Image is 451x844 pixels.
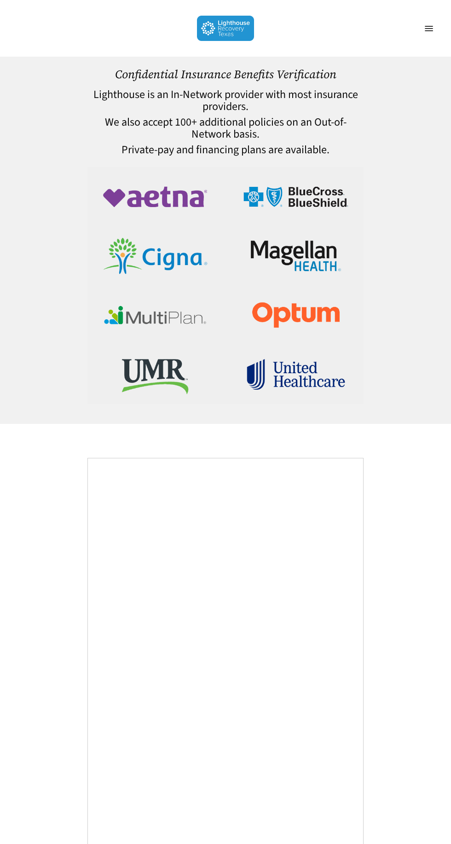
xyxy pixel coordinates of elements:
[87,89,364,113] h4: Lighthouse is an In-Network provider with most insurance providers.
[87,144,364,156] h4: Private-pay and financing plans are available.
[87,116,364,140] h4: We also accept 100+ additional policies on an Out-of-Network basis.
[87,68,364,81] h1: Confidential Insurance Benefits Verification
[420,24,438,33] a: Navigation Menu
[197,16,254,41] img: Lighthouse Recovery Texas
